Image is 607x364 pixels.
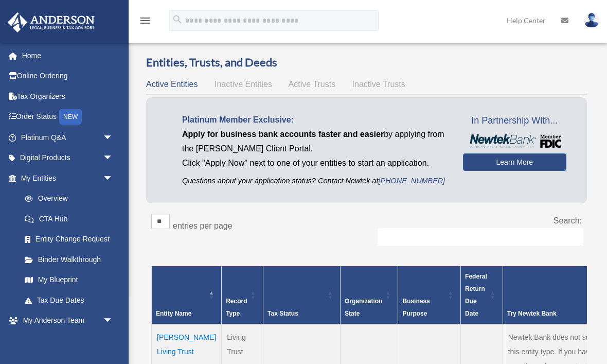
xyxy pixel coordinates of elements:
[584,13,599,28] img: User Pic
[182,113,448,127] p: Platinum Member Exclusive:
[7,86,129,107] a: Tax Organizers
[14,270,123,290] a: My Blueprint
[173,221,233,230] label: entries per page
[461,266,503,325] th: Federal Return Due Date: Activate to sort
[182,130,384,138] span: Apply for business bank accounts faster and easier
[182,127,448,156] p: by applying from the [PERSON_NAME] Client Portal.
[103,310,123,332] span: arrow_drop_down
[103,148,123,169] span: arrow_drop_down
[7,45,129,66] a: Home
[345,298,382,317] span: Organization State
[146,80,198,89] span: Active Entities
[7,168,123,188] a: My Entitiesarrow_drop_down
[215,80,272,89] span: Inactive Entities
[289,80,336,89] span: Active Trusts
[7,66,129,86] a: Online Ordering
[156,310,191,317] span: Entity Name
[7,107,129,128] a: Order StatusNEW
[14,249,123,270] a: Binder Walkthrough
[14,188,118,209] a: Overview
[139,14,151,27] i: menu
[352,80,405,89] span: Inactive Trusts
[14,209,123,229] a: CTA Hub
[7,127,129,148] a: Platinum Q&Aarrow_drop_down
[172,14,183,25] i: search
[263,266,341,325] th: Tax Status: Activate to sort
[5,12,98,32] img: Anderson Advisors Platinum Portal
[468,134,561,148] img: NewtekBankLogoSM.png
[182,175,448,187] p: Questions about your application status? Contact Newtek at
[222,266,263,325] th: Record Type: Activate to sort
[463,113,566,129] span: In Partnership With...
[59,109,82,125] div: NEW
[14,290,123,310] a: Tax Due Dates
[139,18,151,27] a: menu
[182,156,448,170] p: Click "Apply Now" next to one of your entities to start an application.
[152,266,222,325] th: Entity Name: Activate to invert sorting
[554,216,582,225] label: Search:
[7,310,129,331] a: My Anderson Teamarrow_drop_down
[463,153,566,171] a: Learn More
[267,310,298,317] span: Tax Status
[226,298,247,317] span: Record Type
[103,127,123,148] span: arrow_drop_down
[103,168,123,189] span: arrow_drop_down
[146,55,587,71] h3: Entities, Trusts, and Deeds
[341,266,398,325] th: Organization State: Activate to sort
[402,298,430,317] span: Business Purpose
[7,148,129,168] a: Digital Productsarrow_drop_down
[507,307,598,320] div: Try Newtek Bank
[14,229,123,250] a: Entity Change Request
[379,177,445,185] a: [PHONE_NUMBER]
[465,273,487,317] span: Federal Return Due Date
[398,266,461,325] th: Business Purpose: Activate to sort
